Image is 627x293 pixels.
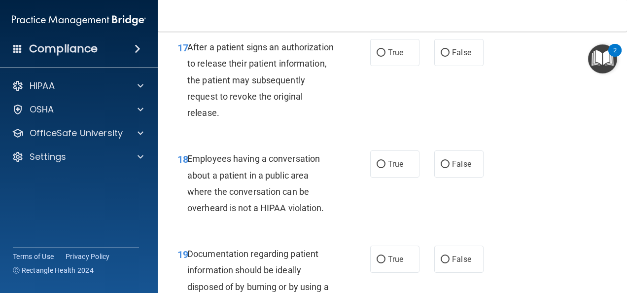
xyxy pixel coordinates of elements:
[377,49,385,57] input: True
[187,42,334,118] span: After a patient signs an authorization to release their patient information, the patient may subs...
[12,80,143,92] a: HIPAA
[388,255,403,264] span: True
[388,159,403,169] span: True
[613,50,617,63] div: 2
[377,161,385,168] input: True
[13,265,94,275] span: Ⓒ Rectangle Health 2024
[30,80,55,92] p: HIPAA
[452,159,471,169] span: False
[177,42,188,54] span: 17
[30,151,66,163] p: Settings
[452,255,471,264] span: False
[12,127,143,139] a: OfficeSafe University
[177,153,188,165] span: 18
[578,225,615,262] iframe: Drift Widget Chat Controller
[12,151,143,163] a: Settings
[441,161,450,168] input: False
[388,48,403,57] span: True
[12,10,146,30] img: PMB logo
[441,256,450,263] input: False
[29,42,98,56] h4: Compliance
[66,252,110,261] a: Privacy Policy
[377,256,385,263] input: True
[12,104,143,115] a: OSHA
[30,127,123,139] p: OfficeSafe University
[452,48,471,57] span: False
[441,49,450,57] input: False
[13,252,54,261] a: Terms of Use
[30,104,54,115] p: OSHA
[588,44,617,73] button: Open Resource Center, 2 new notifications
[177,249,188,260] span: 19
[187,153,324,213] span: Employees having a conversation about a patient in a public area where the conversation can be ov...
